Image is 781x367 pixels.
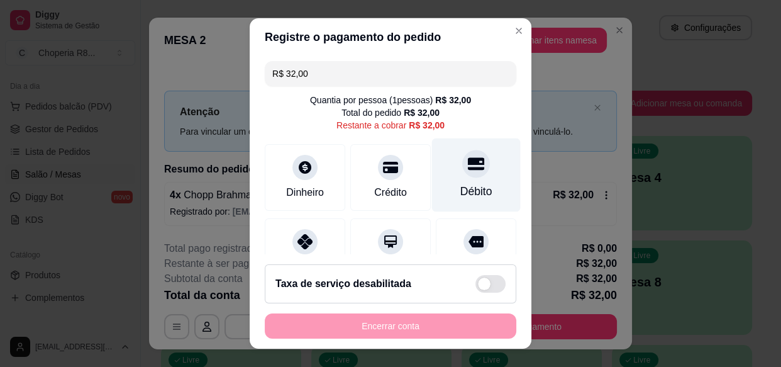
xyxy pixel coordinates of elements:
input: Ex.: hambúrguer de cordeiro [272,61,509,86]
div: Restante a cobrar [336,119,445,132]
div: Dinheiro [286,185,324,200]
h2: Taxa de serviço desabilitada [275,276,411,291]
div: Crédito [374,185,407,200]
div: R$ 32,00 [435,94,471,106]
div: Débito [460,183,492,200]
div: R$ 32,00 [409,119,445,132]
div: R$ 32,00 [404,106,440,119]
div: Quantia por pessoa ( 1 pessoas) [310,94,471,106]
div: Total do pedido [341,106,440,119]
header: Registre o pagamento do pedido [250,18,531,56]
button: Close [509,21,529,41]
